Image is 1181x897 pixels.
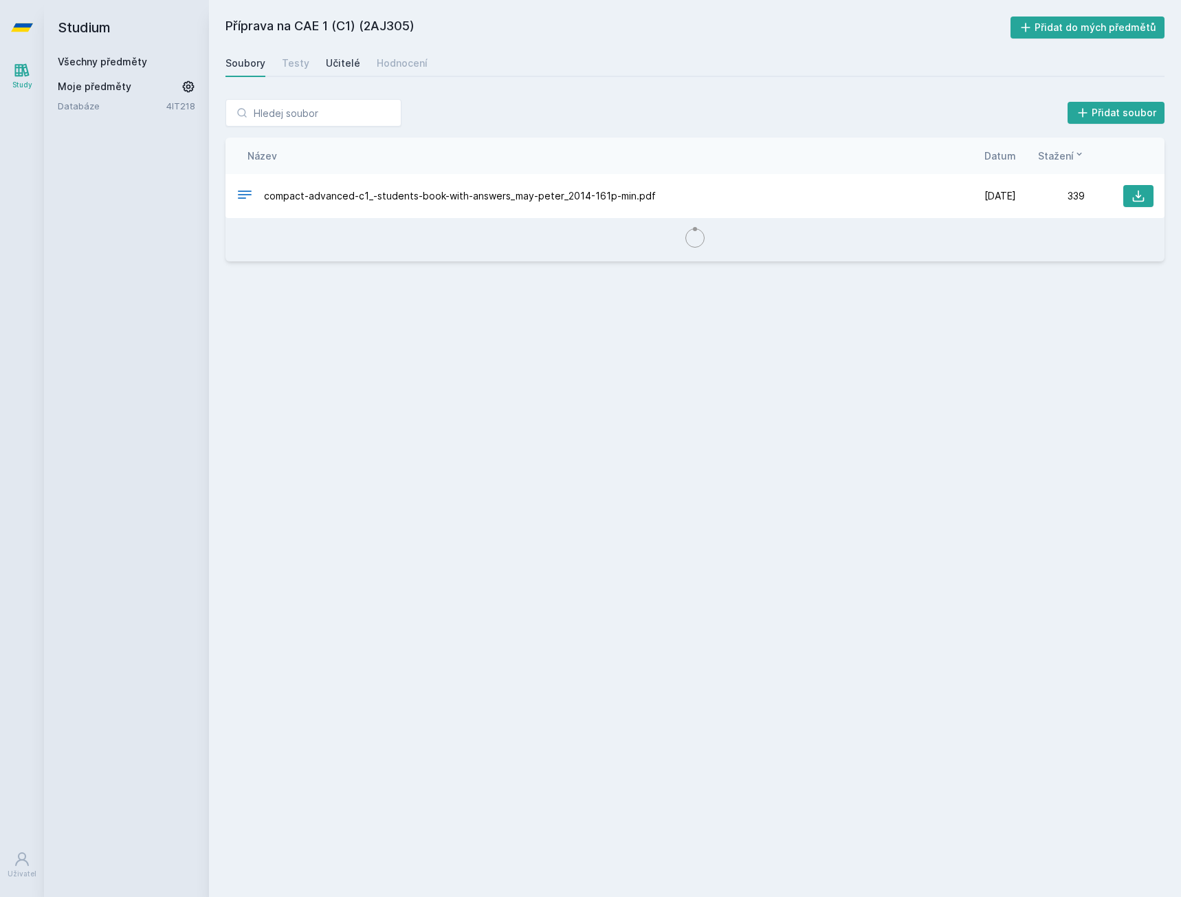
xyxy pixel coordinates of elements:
[1038,149,1085,163] button: Stažení
[377,50,428,77] a: Hodnocení
[264,189,656,203] span: compact-advanced-c1_-students-book-with-answers_may-peter_2014-161p-min.pdf
[225,99,401,127] input: Hledej soubor
[247,149,277,163] button: Název
[326,56,360,70] div: Učitelé
[58,80,131,94] span: Moje předměty
[225,56,265,70] div: Soubory
[58,56,147,67] a: Všechny předměty
[225,17,1011,39] h2: Příprava na CAE 1 (C1) (2AJ305)
[1068,102,1165,124] button: Přidat soubor
[282,50,309,77] a: Testy
[225,50,265,77] a: Soubory
[58,99,166,113] a: Databáze
[1038,149,1074,163] span: Stažení
[282,56,309,70] div: Testy
[984,189,1016,203] span: [DATE]
[1016,189,1085,203] div: 339
[1011,17,1165,39] button: Přidat do mých předmětů
[166,100,195,111] a: 4IT218
[236,186,253,206] div: PDF
[326,50,360,77] a: Učitelé
[3,55,41,97] a: Study
[8,869,36,879] div: Uživatel
[377,56,428,70] div: Hodnocení
[984,149,1016,163] button: Datum
[3,844,41,886] a: Uživatel
[12,80,32,90] div: Study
